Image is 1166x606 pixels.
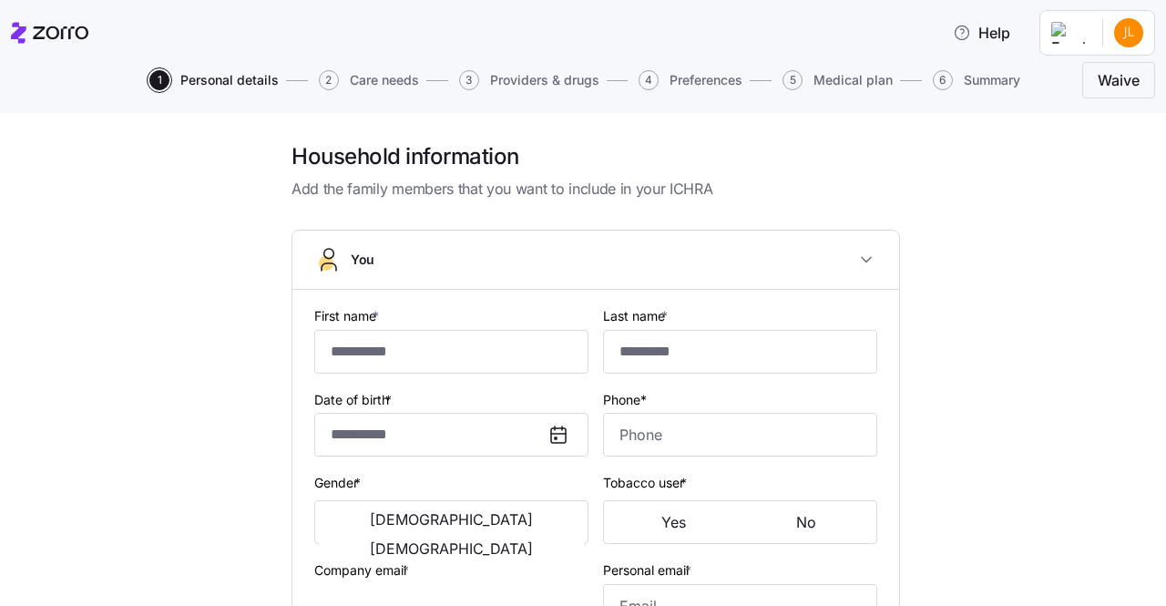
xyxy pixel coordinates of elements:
[319,70,339,90] span: 2
[291,178,900,200] span: Add the family members that you want to include in your ICHRA
[782,70,803,90] span: 5
[953,22,1010,44] span: Help
[1051,22,1088,44] img: Employer logo
[314,390,395,410] label: Date of birth
[670,74,742,87] span: Preferences
[639,70,659,90] span: 4
[1082,62,1155,98] button: Waive
[459,70,479,90] span: 3
[314,473,364,493] label: Gender
[351,251,374,269] span: You
[146,70,279,90] a: 1Personal details
[1098,69,1140,91] span: Waive
[603,560,695,580] label: Personal email
[314,306,383,326] label: First name
[639,70,742,90] button: 4Preferences
[603,390,647,410] label: Phone*
[149,70,169,90] span: 1
[459,70,599,90] button: 3Providers & drugs
[813,74,893,87] span: Medical plan
[933,70,953,90] span: 6
[933,70,1020,90] button: 6Summary
[370,541,533,556] span: [DEMOGRAPHIC_DATA]
[1114,18,1143,47] img: 6f459adba7b1157317e596b86dae98fa
[314,560,413,580] label: Company email
[796,515,816,529] span: No
[180,74,279,87] span: Personal details
[603,473,690,493] label: Tobacco user
[603,306,671,326] label: Last name
[350,74,419,87] span: Care needs
[938,15,1025,51] button: Help
[370,512,533,527] span: [DEMOGRAPHIC_DATA]
[964,74,1020,87] span: Summary
[782,70,893,90] button: 5Medical plan
[490,74,599,87] span: Providers & drugs
[291,142,900,170] h1: Household information
[661,515,686,529] span: Yes
[149,70,279,90] button: 1Personal details
[319,70,419,90] button: 2Care needs
[603,413,877,457] input: Phone
[292,231,899,290] button: You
